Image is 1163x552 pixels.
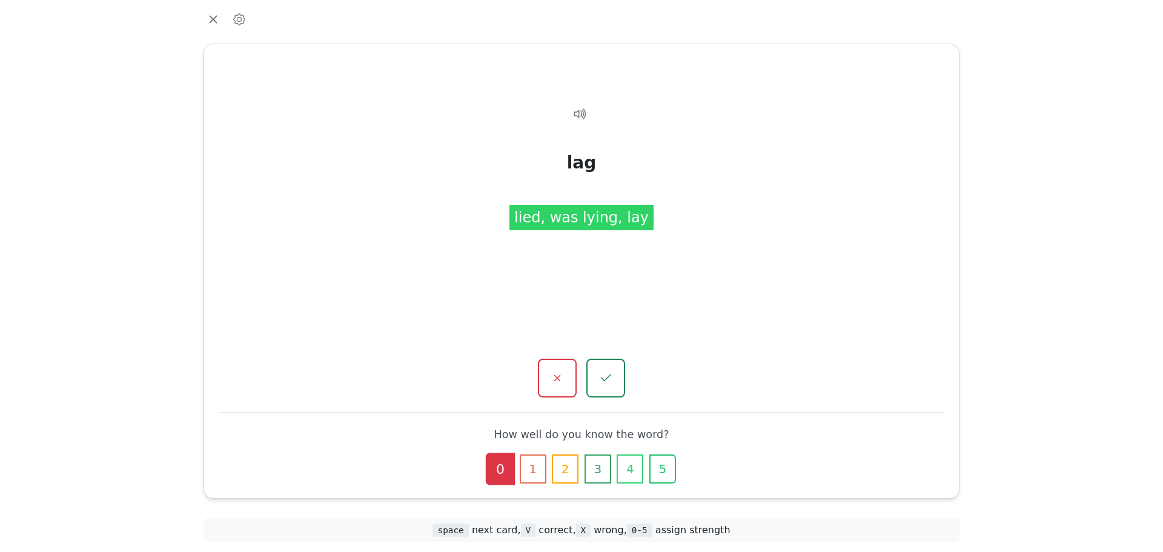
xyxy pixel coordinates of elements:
span: X [575,524,591,537]
div: lied, was lying, lay [509,204,654,230]
span: 5 [659,460,667,478]
button: 0 [486,453,515,485]
div: How well do you know the word? [228,427,935,442]
div: lag [567,150,597,175]
button: 1 [520,454,546,484]
span: 0-5 [627,524,652,537]
button: 3 [585,454,611,484]
button: 2 [552,454,578,484]
button: 5 [649,454,676,484]
button: 4 [617,454,643,484]
span: next card , correct , wrong , assign strength [432,524,730,536]
span: V [521,524,536,537]
span: space [432,524,468,537]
